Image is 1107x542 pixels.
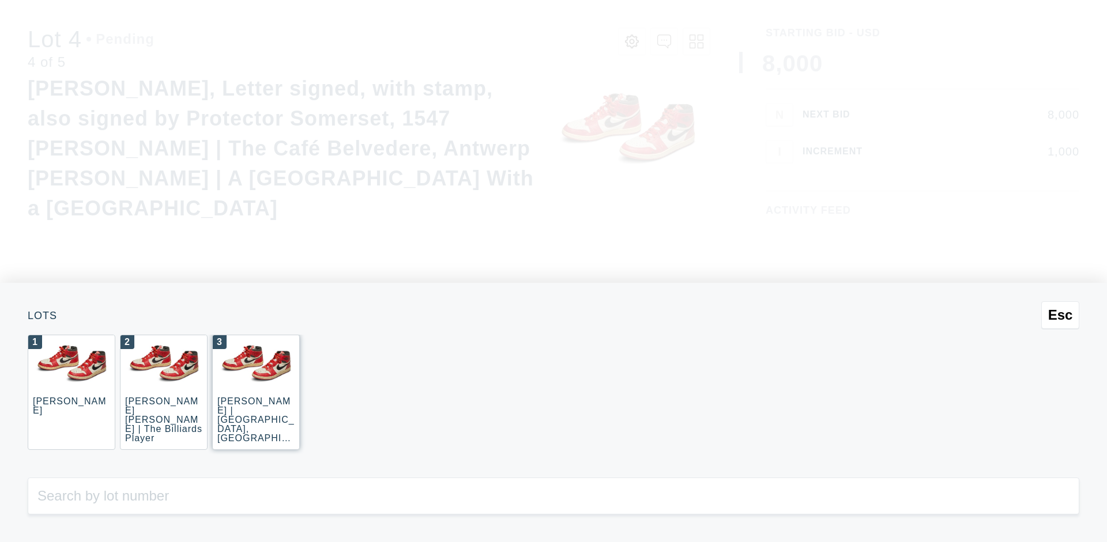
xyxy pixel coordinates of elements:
[217,396,295,489] div: [PERSON_NAME] | [GEOGRAPHIC_DATA], [GEOGRAPHIC_DATA] ([GEOGRAPHIC_DATA], [GEOGRAPHIC_DATA])
[121,335,134,349] div: 2
[33,396,106,415] div: [PERSON_NAME]
[1048,307,1073,323] span: Esc
[28,477,1079,514] input: Search by lot number
[1041,301,1079,329] button: Esc
[28,335,42,349] div: 1
[125,396,202,443] div: [PERSON_NAME] [PERSON_NAME] | The Billiards Player
[28,310,1079,321] div: Lots
[213,335,227,349] div: 3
